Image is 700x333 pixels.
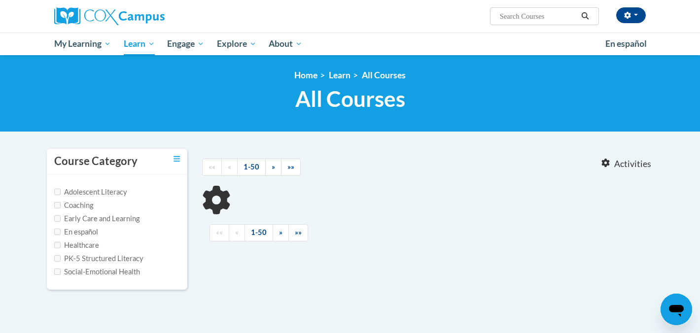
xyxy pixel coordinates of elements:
a: En español [599,33,653,54]
span: »» [295,228,302,236]
a: Home [294,70,317,80]
img: Cox Campus [54,7,165,25]
a: Cox Campus [54,7,242,25]
a: Learn [117,33,161,55]
span: Activities [614,159,651,169]
a: Begining [202,159,222,176]
a: Begining [210,224,229,241]
label: PK-5 Structured Literacy [54,253,143,264]
input: Checkbox for Options [54,268,61,275]
a: End [288,224,308,241]
span: Learn [124,38,155,50]
span: My Learning [54,38,111,50]
input: Checkbox for Options [54,242,61,248]
a: Explore [210,33,263,55]
label: Coaching [54,200,93,211]
a: Engage [161,33,210,55]
iframe: Button to launch messaging window [661,294,692,325]
label: Social-Emotional Health [54,266,140,277]
label: En español [54,227,98,237]
a: 1-50 [237,159,266,176]
a: My Learning [48,33,117,55]
a: Next [273,224,289,241]
input: Checkbox for Options [54,189,61,195]
a: 1-50 [245,224,273,241]
input: Checkbox for Options [54,215,61,222]
span: » [272,163,275,171]
span: » [279,228,282,236]
input: Checkbox for Options [54,229,61,235]
a: All Courses [362,70,406,80]
span: Explore [217,38,256,50]
a: Next [265,159,281,176]
span: Engage [167,38,204,50]
span: «« [209,163,215,171]
button: Search [578,10,593,22]
label: Healthcare [54,240,99,251]
a: Previous [229,224,245,241]
span: « [228,163,231,171]
a: End [281,159,301,176]
span: All Courses [295,86,405,112]
input: Checkbox for Options [54,255,61,262]
a: About [263,33,309,55]
div: Main menu [39,33,661,55]
span: »» [287,163,294,171]
span: About [269,38,302,50]
span: «« [216,228,223,236]
input: Checkbox for Options [54,202,61,208]
a: Learn [329,70,350,80]
label: Early Care and Learning [54,213,140,224]
input: Search Courses [499,10,578,22]
button: Account Settings [616,7,646,23]
a: Toggle collapse [174,154,180,165]
span: « [235,228,239,236]
h3: Course Category [54,154,138,169]
label: Adolescent Literacy [54,187,127,198]
a: Previous [221,159,238,176]
span: En español [605,38,647,49]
